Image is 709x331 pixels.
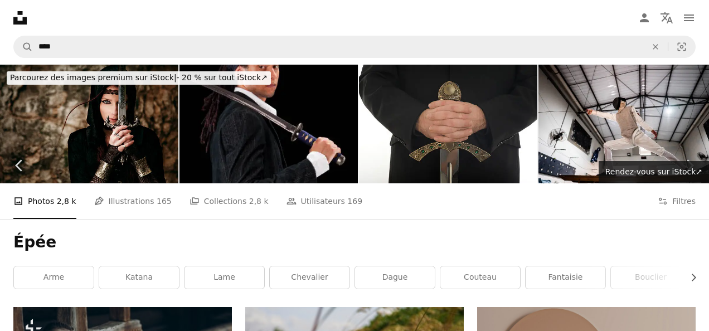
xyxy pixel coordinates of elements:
a: Katana [99,266,179,289]
a: Utilisateurs 169 [286,183,363,219]
button: Recherche de visuels [668,36,695,57]
img: Warrior with ninja swords [179,65,358,183]
span: Rendez-vous sur iStock ↗ [605,167,702,176]
a: Suivant [670,112,709,219]
a: bouclier [611,266,691,289]
a: Illustrations 165 [94,183,172,219]
a: chevalier [270,266,349,289]
a: Accueil — Unsplash [13,11,27,25]
a: couteau [440,266,520,289]
span: 2,8 k [249,195,269,207]
span: 169 [347,195,362,207]
button: Effacer [643,36,668,57]
span: Parcourez des images premium sur iStock | [10,73,177,82]
a: arme [14,266,94,289]
form: Rechercher des visuels sur tout le site [13,36,696,58]
a: Collections 2,8 k [190,183,269,219]
button: Rechercher sur Unsplash [14,36,33,57]
button: Menu [678,7,700,29]
img: Épée [359,65,537,183]
a: lame [184,266,264,289]
a: Rendez-vous sur iStock↗ [599,161,709,183]
span: 165 [157,195,172,207]
button: Langue [655,7,678,29]
span: - 20 % sur tout iStock ↗ [10,73,268,82]
button: faire défiler la liste vers la droite [683,266,696,289]
h1: Épée [13,232,696,252]
a: fantaisie [526,266,605,289]
a: dague [355,266,435,289]
a: Connexion / S’inscrire [633,7,655,29]
button: Filtres [658,183,696,219]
